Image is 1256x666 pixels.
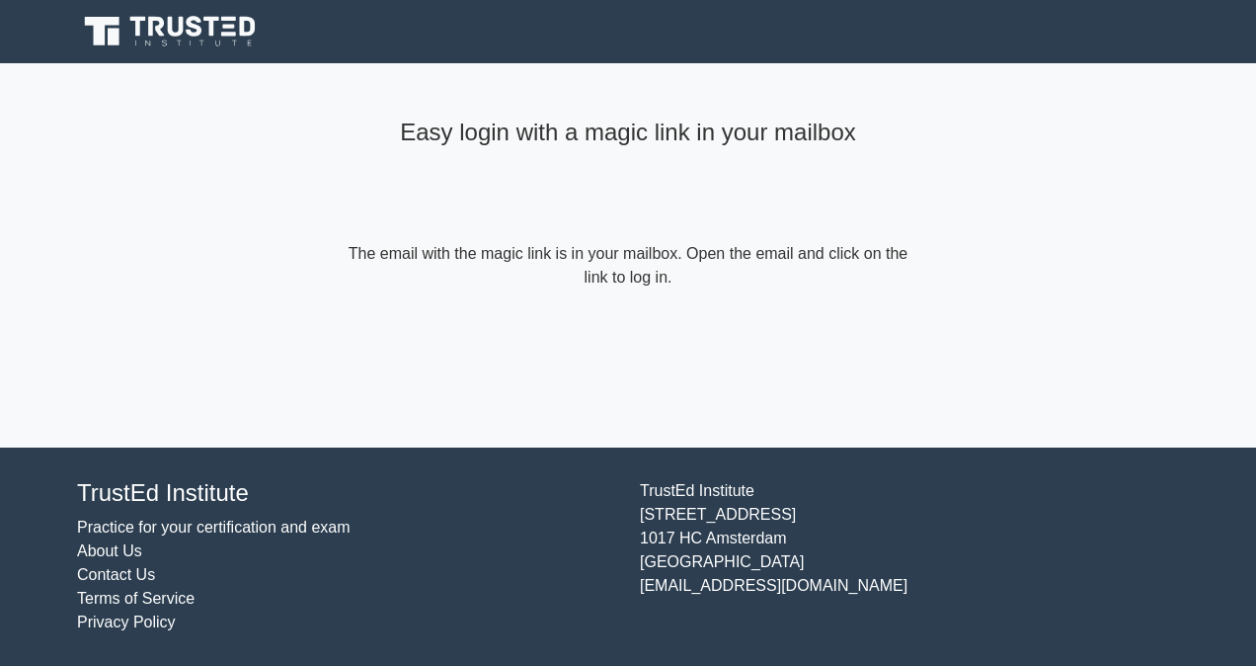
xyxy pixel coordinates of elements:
h4: TrustEd Institute [77,479,616,508]
a: Privacy Policy [77,614,176,630]
a: About Us [77,542,142,559]
form: The email with the magic link is in your mailbox. Open the email and click on the link to log in. [344,242,912,290]
h4: Easy login with a magic link in your mailbox [344,119,912,147]
a: Terms of Service [77,590,195,607]
div: TrustEd Institute [STREET_ADDRESS] 1017 HC Amsterdam [GEOGRAPHIC_DATA] [EMAIL_ADDRESS][DOMAIN_NAME] [628,479,1191,634]
a: Contact Us [77,566,155,583]
a: Practice for your certification and exam [77,519,351,536]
